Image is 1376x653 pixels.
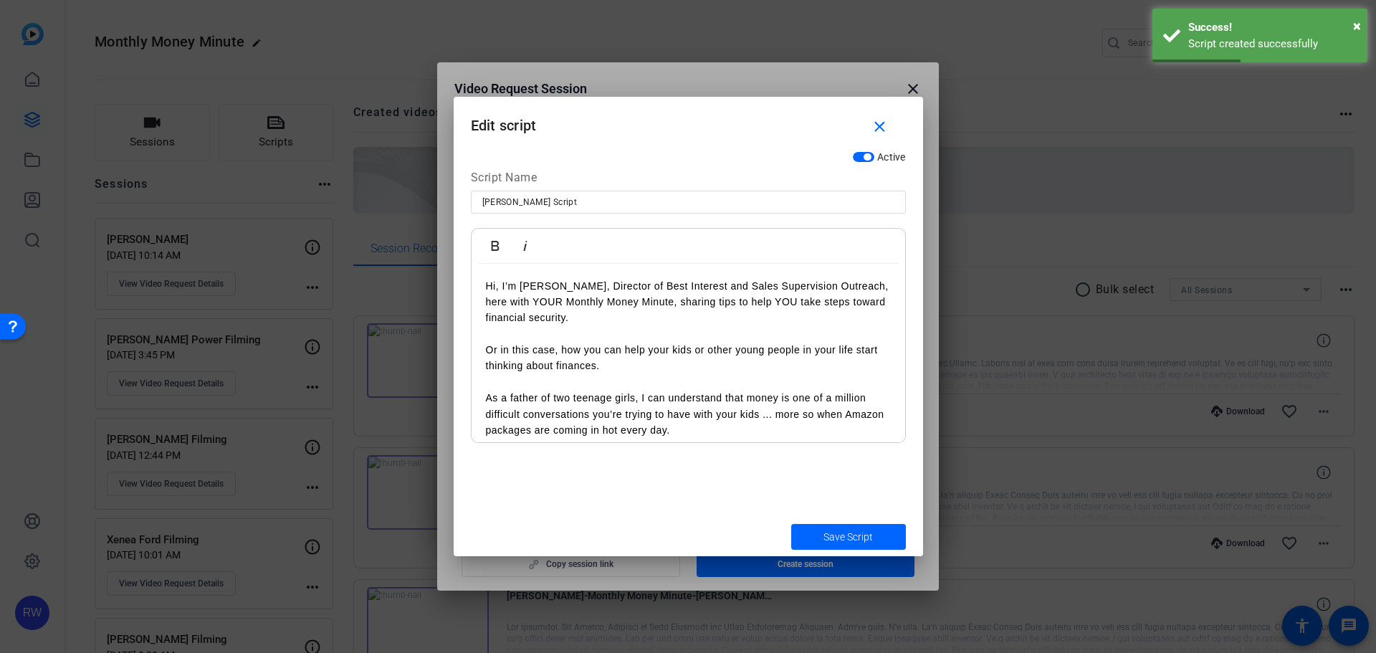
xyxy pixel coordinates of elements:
[486,438,891,454] p: .
[871,118,889,136] mat-icon: close
[1353,15,1361,37] button: Close
[791,524,906,550] button: Save Script
[482,194,894,211] input: Enter Script Name
[877,151,906,163] span: Active
[823,530,873,545] span: Save Script
[512,232,539,260] button: Italic (Ctrl+I)
[1353,17,1361,34] span: ×
[471,169,906,191] div: Script Name
[486,390,891,438] p: As a father of two teenage girls, I can understand that money is one of a million difficult conve...
[1188,36,1357,52] div: Script created successfully
[486,278,891,326] p: Hi, I’m [PERSON_NAME], Director of Best Interest and Sales Supervision Outreach, here with YOUR M...
[454,97,923,143] h1: Edit script
[482,232,509,260] button: Bold (Ctrl+B)
[1188,19,1357,36] div: Success!
[486,342,891,374] p: Or in this case, how you can help your kids or other young people in your life start thinking abo...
